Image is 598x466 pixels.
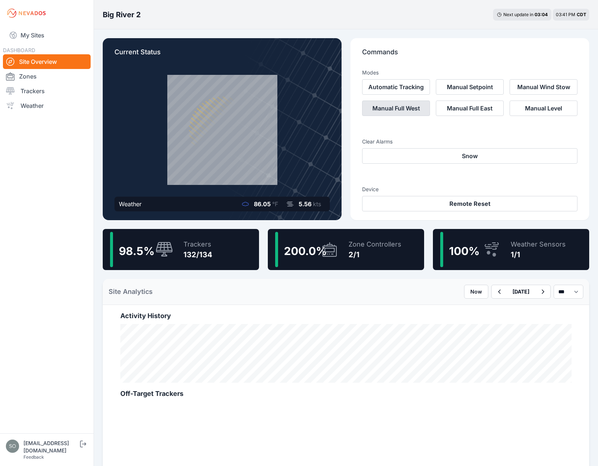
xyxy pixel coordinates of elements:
[510,79,577,95] button: Manual Wind Stow
[503,12,533,17] span: Next update in
[183,239,212,250] div: Trackers
[119,200,142,208] div: Weather
[436,79,504,95] button: Manual Setpoint
[349,239,401,250] div: Zone Controllers
[362,101,430,116] button: Manual Full West
[556,12,575,17] span: 03:41 PM
[284,244,327,258] span: 200.0 %
[6,440,19,453] img: solvocc@solvenergy.com
[23,454,44,460] a: Feedback
[349,250,401,260] div: 2/1
[3,26,91,44] a: My Sites
[362,69,379,76] h3: Modes
[3,84,91,98] a: Trackers
[254,200,271,208] span: 86.05
[436,101,504,116] button: Manual Full East
[577,12,586,17] span: CDT
[449,244,480,258] span: 100 %
[3,47,35,53] span: DASHBOARD
[3,54,91,69] a: Site Overview
[103,229,259,270] a: 98.5%Trackers132/134
[362,138,577,145] h3: Clear Alarms
[433,229,589,270] a: 100%Weather Sensors1/1
[3,69,91,84] a: Zones
[362,148,577,164] button: Snow
[464,285,488,299] button: Now
[362,196,577,211] button: Remote Reset
[120,389,572,399] h2: Off-Target Trackers
[535,12,548,18] div: 03 : 04
[119,244,154,258] span: 98.5 %
[6,7,47,19] img: Nevados
[511,239,566,250] div: Weather Sensors
[120,311,572,321] h2: Activity History
[103,10,141,20] h3: Big River 2
[362,79,430,95] button: Automatic Tracking
[362,47,577,63] p: Commands
[299,200,311,208] span: 5.56
[103,5,141,24] nav: Breadcrumb
[3,98,91,113] a: Weather
[109,287,153,297] h2: Site Analytics
[507,285,535,298] button: [DATE]
[23,440,79,454] div: [EMAIL_ADDRESS][DOMAIN_NAME]
[183,250,212,260] div: 132/134
[510,101,577,116] button: Manual Level
[362,186,577,193] h3: Device
[272,200,278,208] span: °F
[268,229,424,270] a: 200.0%Zone Controllers2/1
[313,200,321,208] span: kts
[114,47,330,63] p: Current Status
[511,250,566,260] div: 1/1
